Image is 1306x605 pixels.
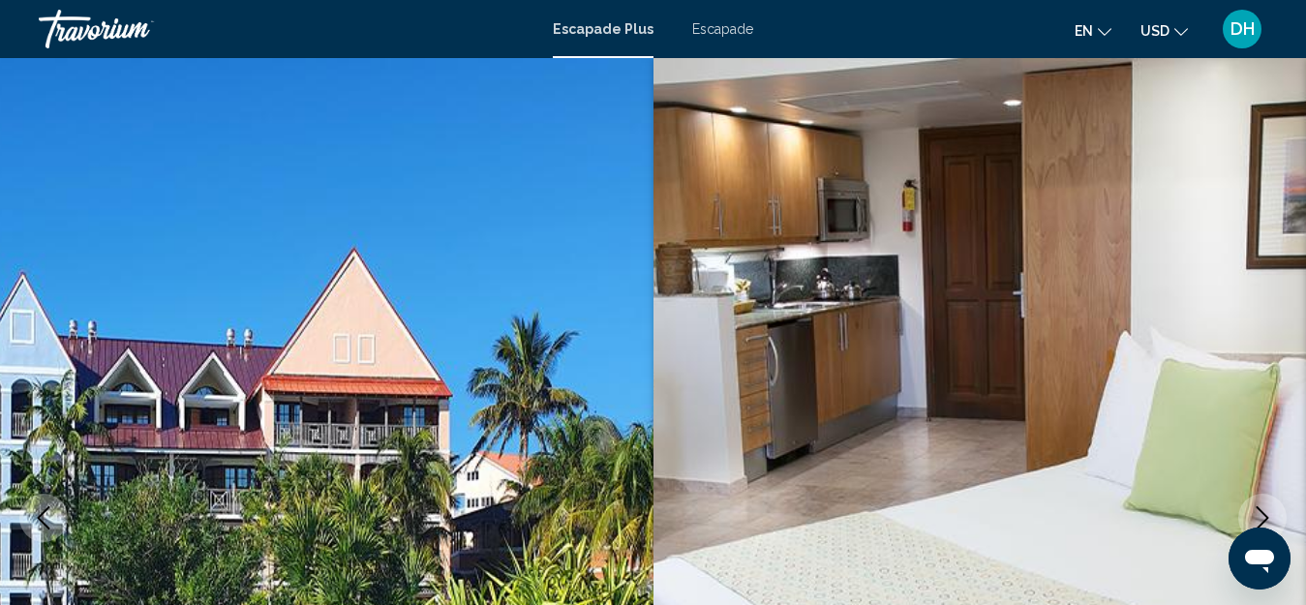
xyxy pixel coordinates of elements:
[553,21,653,37] a: Escapade Plus
[1075,16,1111,45] button: Schimbați limba
[1075,23,1093,39] font: en
[692,21,753,37] a: Escapade
[1229,528,1291,590] iframe: Buton lansare fereastră mesagerie
[19,494,68,542] button: Previous image
[1230,18,1255,39] font: DH
[39,10,533,48] a: Travorium
[1140,23,1169,39] font: USD
[1217,9,1267,49] button: Meniu utilizator
[1140,16,1188,45] button: Schimbați moneda
[1238,494,1287,542] button: Next image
